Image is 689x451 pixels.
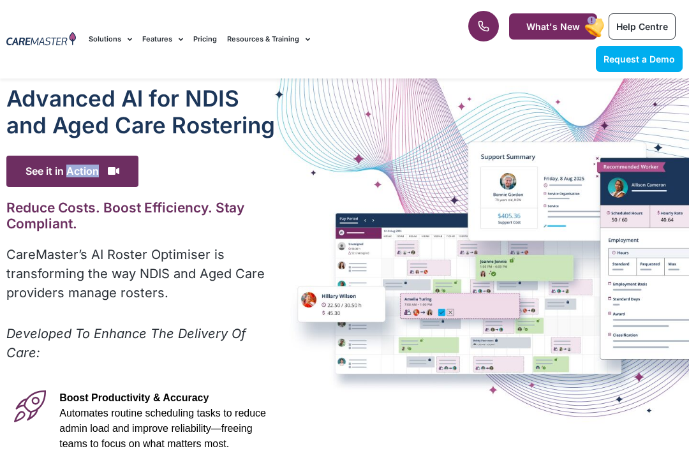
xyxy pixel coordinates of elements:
em: Developed To Enhance The Delivery Of Care: [6,326,246,360]
a: Resources & Training [227,18,310,61]
span: Request a Demo [604,54,675,64]
a: What's New [509,13,597,40]
span: See it in Action [6,156,138,187]
nav: Menu [89,18,439,61]
span: Help Centre [616,21,668,32]
img: CareMaster Logo [6,32,76,47]
a: Help Centre [609,13,676,40]
h1: Advanced Al for NDIS and Aged Care Rostering [6,85,276,138]
span: What's New [526,21,580,32]
a: Pricing [193,18,217,61]
h2: Reduce Costs. Boost Efficiency. Stay Compliant. [6,200,276,232]
span: Boost Productivity & Accuracy [59,392,209,403]
a: Features [142,18,183,61]
a: Solutions [89,18,132,61]
a: Request a Demo [596,46,683,72]
p: CareMaster’s AI Roster Optimiser is transforming the way NDIS and Aged Care providers manage rost... [6,245,276,302]
span: Automates routine scheduling tasks to reduce admin load and improve reliability—freeing teams to ... [59,408,266,449]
